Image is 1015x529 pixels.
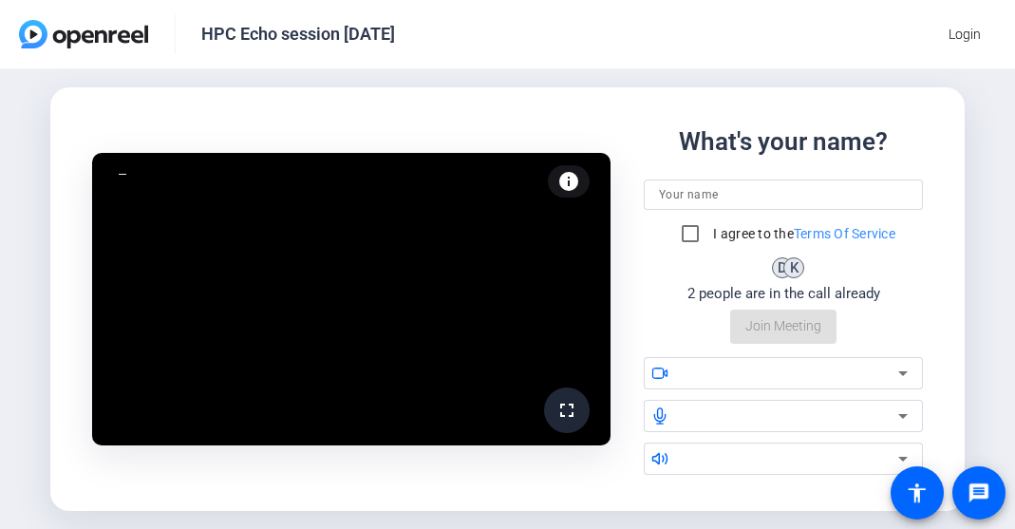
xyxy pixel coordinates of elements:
mat-icon: fullscreen [555,399,578,422]
mat-icon: message [968,482,990,504]
div: HPC Echo session [DATE] [201,23,395,46]
span: Login [949,25,981,45]
label: I agree to the [709,224,895,243]
mat-icon: accessibility [906,482,929,504]
a: Terms Of Service [794,226,895,241]
mat-icon: info [557,170,580,193]
div: K [783,257,804,278]
input: Your name [659,183,908,206]
div: 2 people are in the call already [687,283,880,305]
div: What's your name? [679,123,888,161]
button: Login [933,17,996,51]
div: D [772,257,793,278]
img: OpenReel logo [19,20,148,48]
